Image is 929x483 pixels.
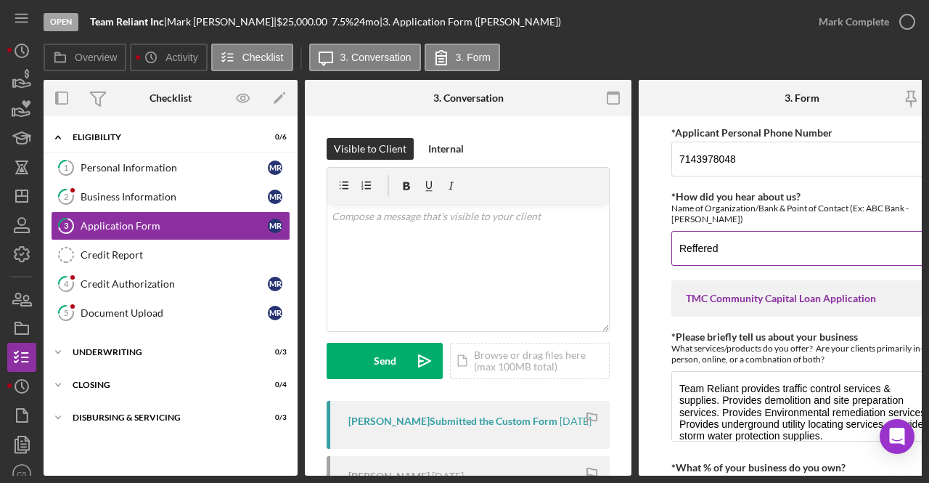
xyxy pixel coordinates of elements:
[277,16,332,28] div: $25,000.00
[261,413,287,422] div: 0 / 3
[353,16,380,28] div: 24 mo
[261,381,287,389] div: 0 / 4
[268,277,282,291] div: M R
[671,190,801,203] label: *How did you hear about us?
[64,279,69,288] tspan: 4
[348,471,430,482] div: [PERSON_NAME]
[64,163,68,172] tspan: 1
[432,471,464,482] time: 2025-08-17 13:42
[64,221,68,230] tspan: 3
[64,192,68,201] tspan: 2
[785,92,819,104] div: 3. Form
[17,470,26,478] text: CS
[261,133,287,142] div: 0 / 6
[130,44,207,71] button: Activity
[332,16,353,28] div: 7.5 %
[90,15,164,28] b: Team Reliant Inc
[81,307,268,319] div: Document Upload
[242,52,284,63] label: Checklist
[340,52,412,63] label: 3. Conversation
[268,161,282,175] div: M R
[51,240,290,269] a: Credit Report
[44,13,78,31] div: Open
[150,92,192,104] div: Checklist
[880,419,914,454] div: Open Intercom Messenger
[81,278,268,290] div: Credit Authorization
[211,44,293,71] button: Checklist
[456,52,491,63] label: 3. Form
[819,7,889,36] div: Mark Complete
[51,182,290,211] a: 2Business InformationMR
[380,16,561,28] div: | 3. Application Form ([PERSON_NAME])
[671,126,832,139] label: *Applicant Personal Phone Number
[73,381,250,389] div: Closing
[167,16,277,28] div: Mark [PERSON_NAME] |
[686,293,918,304] div: TMC Community Capital Loan Application
[334,138,406,160] div: Visible to Client
[81,220,268,232] div: Application Form
[309,44,421,71] button: 3. Conversation
[75,52,117,63] label: Overview
[81,249,290,261] div: Credit Report
[51,299,290,328] a: 5Document UploadMR
[261,348,287,357] div: 0 / 3
[81,191,268,203] div: Business Information
[268,306,282,320] div: M R
[81,162,268,174] div: Personal Information
[268,190,282,204] div: M R
[51,269,290,299] a: 4Credit AuthorizationMR
[64,308,68,317] tspan: 5
[73,348,250,357] div: Underwriting
[433,92,504,104] div: 3. Conversation
[165,52,197,63] label: Activity
[374,343,396,379] div: Send
[73,133,250,142] div: Eligibility
[44,44,126,71] button: Overview
[90,16,167,28] div: |
[560,415,592,427] time: 2025-08-17 13:50
[73,413,250,422] div: Disbursing & Servicing
[425,44,500,71] button: 3. Form
[671,330,858,343] label: *Please briefly tell us about your business
[671,461,846,474] label: *What % of your business do you own?
[327,343,443,379] button: Send
[804,7,922,36] button: Mark Complete
[421,138,471,160] button: Internal
[268,219,282,233] div: M R
[51,211,290,240] a: 3Application FormMR
[428,138,464,160] div: Internal
[348,415,557,427] div: [PERSON_NAME] Submitted the Custom Form
[327,138,414,160] button: Visible to Client
[51,153,290,182] a: 1Personal InformationMR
